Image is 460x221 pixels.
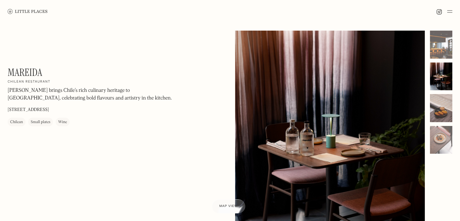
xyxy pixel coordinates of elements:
[58,119,67,125] div: Wine
[8,80,50,84] h2: Chilean restaurant
[219,204,238,208] span: Map view
[8,107,49,113] p: [STREET_ADDRESS]
[10,119,23,125] div: Chilean
[212,199,246,213] a: Map view
[8,87,180,102] p: [PERSON_NAME] brings Chile’s rich culinary heritage to [GEOGRAPHIC_DATA], celebrating bold flavou...
[8,66,42,78] h1: Mareida
[31,119,50,125] div: Small plates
